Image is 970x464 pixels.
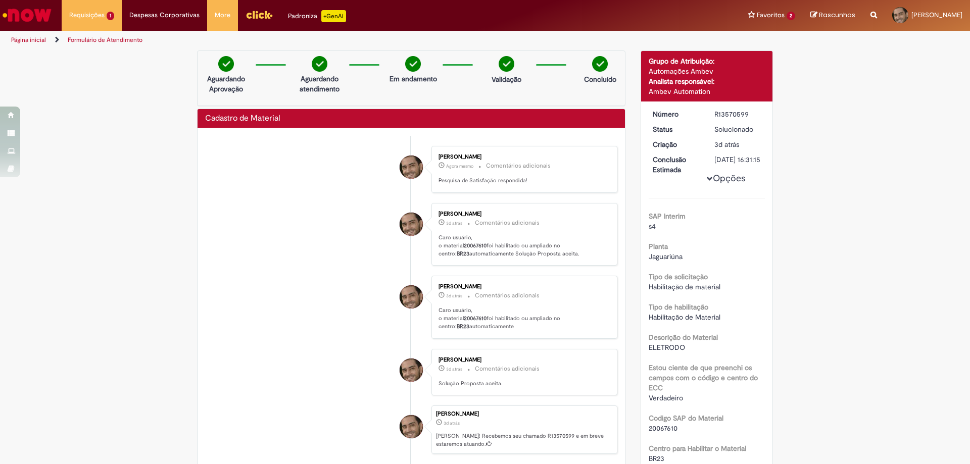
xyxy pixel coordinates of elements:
[436,411,612,417] div: [PERSON_NAME]
[405,56,421,72] img: check-circle-green.png
[68,36,142,44] a: Formulário de Atendimento
[464,242,487,249] b: 20067610
[649,333,718,342] b: Descrição do Material
[446,293,462,299] time: 26/09/2025 13:31:25
[649,363,758,392] b: Estou ciente de que preenchi os campos com o código e centro do ECC
[714,139,761,149] div: 26/09/2025 13:30:26
[649,66,765,76] div: Automações Ambev
[911,11,962,19] span: [PERSON_NAME]
[645,109,707,119] dt: Número
[810,11,855,20] a: Rascunhos
[446,220,462,226] span: 3d atrás
[439,357,607,363] div: [PERSON_NAME]
[1,5,53,25] img: ServiceNow
[444,420,460,426] time: 26/09/2025 13:30:26
[400,415,423,438] div: Rubens Geraldo Neto
[649,393,683,402] span: Verdadeiro
[444,420,460,426] span: 3d atrás
[439,234,607,257] p: Caro usuário, o material foi habilitado ou ampliado no centro: automaticamente Solução Proposta a...
[649,212,686,221] b: SAP Interim
[475,365,540,373] small: Comentários adicionais
[69,10,105,20] span: Requisições
[649,272,708,281] b: Tipo de solicitação
[400,156,423,179] div: Rubens Geraldo Neto
[475,219,540,227] small: Comentários adicionais
[486,162,551,170] small: Comentários adicionais
[649,414,723,423] b: Codigo SAP do Material
[439,154,607,160] div: [PERSON_NAME]
[457,250,469,257] b: BR23
[321,10,346,22] p: +GenAi
[436,432,612,448] p: [PERSON_NAME]! Recebemos seu chamado R13570599 e em breve estaremos atuando.
[446,366,462,372] time: 26/09/2025 13:31:24
[649,76,765,86] div: Analista responsável:
[649,313,720,322] span: Habilitação de Material
[757,10,785,20] span: Favoritos
[129,10,200,20] span: Despesas Corporativas
[312,56,327,72] img: check-circle-green.png
[645,154,707,175] dt: Conclusão Estimada
[107,12,114,20] span: 1
[649,302,708,312] b: Tipo de habilitação
[205,114,280,123] h2: Cadastro de Material Histórico de tíquete
[649,222,656,231] span: s4
[439,177,607,185] p: Pesquisa de Satisfação respondida!
[446,366,462,372] span: 3d atrás
[714,154,761,165] div: [DATE] 16:31:15
[645,139,707,149] dt: Criação
[11,36,46,44] a: Página inicial
[400,358,423,382] div: Rubens Geraldo Neto
[714,109,761,119] div: R13570599
[8,31,639,49] ul: Trilhas de página
[464,315,487,322] b: 20067610
[649,444,746,453] b: Centro para Habilitar o Material
[649,252,683,261] span: Jaguariúna
[446,293,462,299] span: 3d atrás
[446,163,473,169] span: Agora mesmo
[649,424,677,433] span: 20067610
[446,220,462,226] time: 26/09/2025 13:31:25
[584,74,616,84] p: Concluído
[649,343,685,352] span: ELETRODO
[592,56,608,72] img: check-circle-green.png
[400,285,423,308] div: Rubens Geraldo Neto
[218,56,234,72] img: check-circle-green.png
[787,12,795,20] span: 2
[457,323,469,330] b: BR23
[295,74,344,94] p: Aguardando atendimento
[439,306,607,330] p: Caro usuário, o material foi habilitado ou ampliado no centro: automaticamente
[649,242,668,251] b: Planta
[439,284,607,290] div: [PERSON_NAME]
[645,124,707,134] dt: Status
[439,380,607,388] p: Solução Proposta aceita.
[202,74,251,94] p: Aguardando Aprovação
[714,140,739,149] time: 26/09/2025 13:30:26
[246,7,273,22] img: click_logo_yellow_360x200.png
[205,405,617,454] li: Rubens Geraldo Neto
[649,454,664,463] span: BR23
[649,86,765,96] div: Ambev Automation
[714,140,739,149] span: 3d atrás
[492,74,521,84] p: Validação
[390,74,437,84] p: Em andamento
[649,56,765,66] div: Grupo de Atribuição:
[714,124,761,134] div: Solucionado
[288,10,346,22] div: Padroniza
[649,282,720,291] span: Habilitação de material
[439,211,607,217] div: [PERSON_NAME]
[400,213,423,236] div: Rubens Geraldo Neto
[215,10,230,20] span: More
[819,10,855,20] span: Rascunhos
[446,163,473,169] time: 29/09/2025 07:40:48
[475,291,540,300] small: Comentários adicionais
[499,56,514,72] img: check-circle-green.png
